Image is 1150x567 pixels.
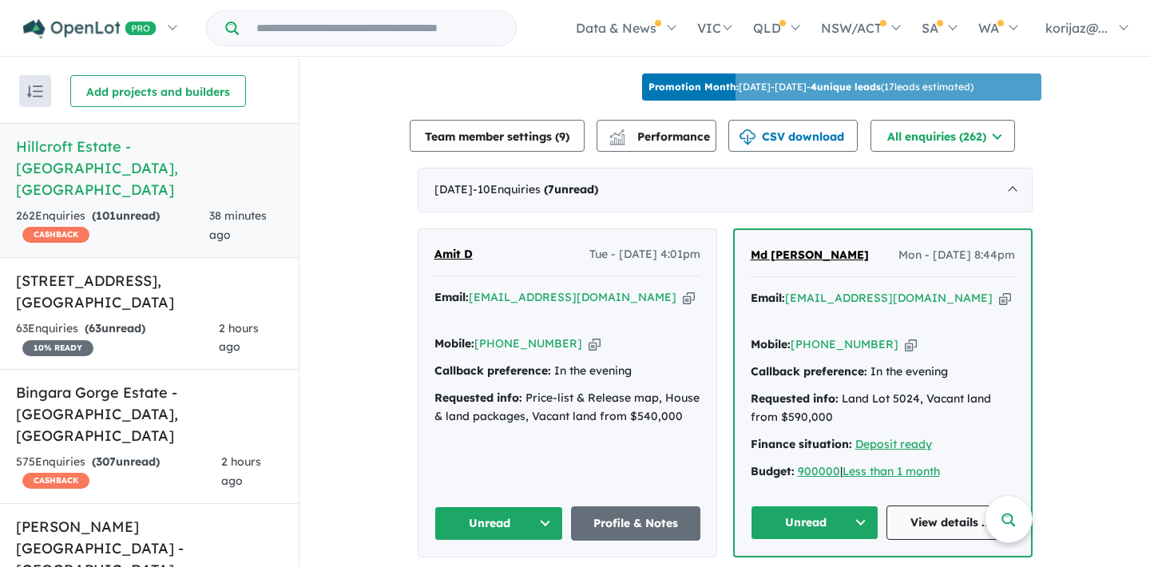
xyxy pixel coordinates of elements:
[811,81,881,93] b: 4 unique leads
[418,168,1033,212] div: [DATE]
[740,129,755,145] img: download icon
[728,120,858,152] button: CSV download
[612,129,710,144] span: Performance
[905,336,917,353] button: Copy
[843,464,940,478] a: Less than 1 month
[999,290,1011,307] button: Copy
[70,75,246,107] button: Add projects and builders
[791,337,898,351] a: [PHONE_NUMBER]
[855,437,932,451] a: Deposit ready
[434,363,551,378] strong: Callback preference:
[648,81,739,93] b: Promotion Month:
[92,454,160,469] strong: ( unread)
[589,245,700,264] span: Tue - [DATE] 4:01pm
[751,391,839,406] strong: Requested info:
[434,362,700,381] div: In the evening
[886,506,1015,540] a: View details ...
[469,290,676,304] a: [EMAIL_ADDRESS][DOMAIN_NAME]
[474,336,582,351] a: [PHONE_NUMBER]
[89,321,101,335] span: 63
[898,246,1015,265] span: Mon - [DATE] 8:44pm
[648,80,974,94] p: [DATE] - [DATE] - ( 17 leads estimated)
[751,462,1015,482] div: |
[434,290,469,304] strong: Email:
[751,506,879,540] button: Unread
[92,208,160,223] strong: ( unread)
[559,129,565,144] span: 9
[434,336,474,351] strong: Mobile:
[1045,20,1108,36] span: korijaz@...
[22,227,89,243] span: CASHBACK
[571,506,700,541] a: Profile & Notes
[16,382,283,446] h5: Bingara Gorge Estate - [GEOGRAPHIC_DATA] , [GEOGRAPHIC_DATA]
[609,134,625,145] img: bar-chart.svg
[16,270,283,313] h5: [STREET_ADDRESS] , [GEOGRAPHIC_DATA]
[23,19,157,39] img: Openlot PRO Logo White
[751,437,852,451] strong: Finance situation:
[751,246,869,265] a: Md [PERSON_NAME]
[785,291,993,305] a: [EMAIL_ADDRESS][DOMAIN_NAME]
[434,247,473,261] span: Amit D
[544,182,598,196] strong: ( unread)
[22,340,93,356] span: 10 % READY
[751,464,795,478] strong: Budget:
[589,335,601,352] button: Copy
[242,11,513,46] input: Try estate name, suburb, builder or developer
[96,208,116,223] span: 101
[597,120,716,152] button: Performance
[751,337,791,351] strong: Mobile:
[434,506,564,541] button: Unread
[221,454,261,488] span: 2 hours ago
[434,391,522,405] strong: Requested info:
[609,129,624,138] img: line-chart.svg
[16,136,283,200] h5: Hillcroft Estate - [GEOGRAPHIC_DATA] , [GEOGRAPHIC_DATA]
[96,454,116,469] span: 307
[798,464,840,478] a: 900000
[410,120,585,152] button: Team member settings (9)
[473,182,598,196] span: - 10 Enquir ies
[751,248,869,262] span: Md [PERSON_NAME]
[751,291,785,305] strong: Email:
[548,182,554,196] span: 7
[751,364,867,379] strong: Callback preference:
[85,321,145,335] strong: ( unread)
[27,85,43,97] img: sort.svg
[16,453,221,491] div: 575 Enquir ies
[434,389,700,427] div: Price-list & Release map, House & land packages, Vacant land from $540,000
[219,321,259,355] span: 2 hours ago
[683,289,695,306] button: Copy
[16,207,209,245] div: 262 Enquir ies
[209,208,267,242] span: 38 minutes ago
[751,390,1015,428] div: Land Lot 5024, Vacant land from $590,000
[751,363,1015,382] div: In the evening
[16,319,219,358] div: 63 Enquir ies
[870,120,1015,152] button: All enquiries (262)
[22,473,89,489] span: CASHBACK
[434,245,473,264] a: Amit D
